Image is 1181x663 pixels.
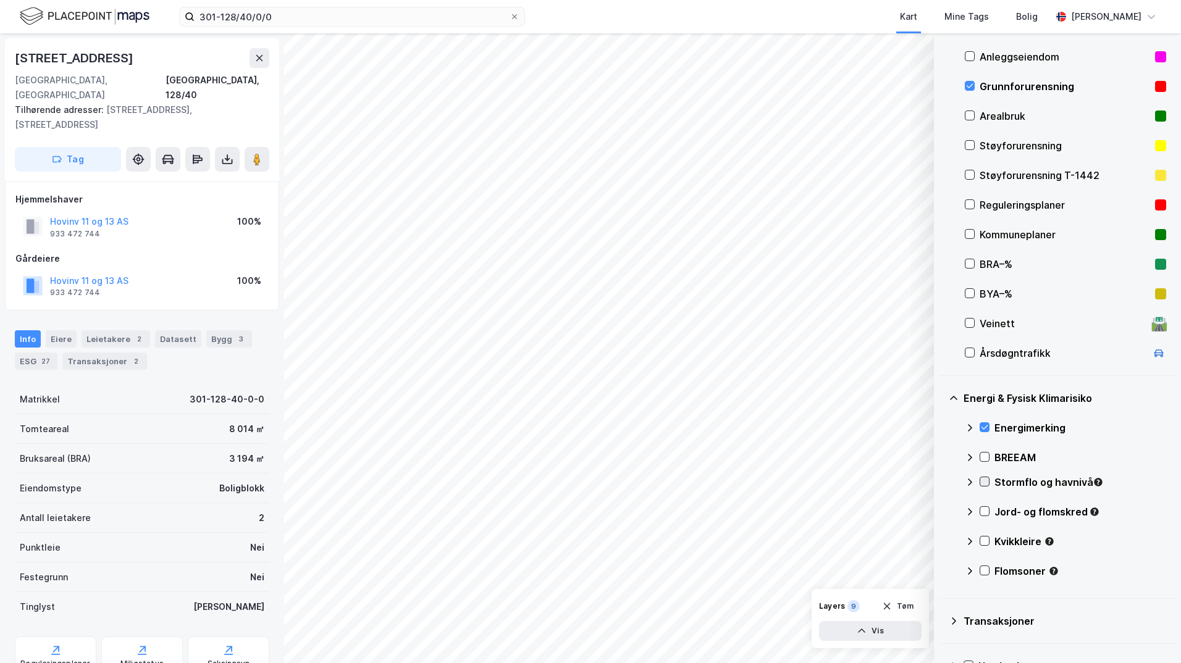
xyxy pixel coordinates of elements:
div: [STREET_ADDRESS], [STREET_ADDRESS] [15,102,259,132]
div: [GEOGRAPHIC_DATA], 128/40 [166,73,269,102]
div: Anleggseiendom [980,49,1150,64]
div: Tooltip anchor [1093,477,1104,488]
iframe: Chat Widget [1119,604,1181,663]
div: Kvikkleire [994,534,1166,549]
div: BREEAM [994,450,1166,465]
div: Eiere [46,330,77,348]
div: [STREET_ADDRESS] [15,48,136,68]
div: Energi & Fysisk Klimarisiko [964,391,1166,406]
div: Tooltip anchor [1044,536,1055,547]
div: [PERSON_NAME] [193,599,264,614]
div: 933 472 744 [50,288,100,298]
div: Arealbruk [980,109,1150,123]
div: Eiendomstype [20,481,82,496]
div: Punktleie [20,540,61,555]
div: Støyforurensning T-1442 [980,168,1150,183]
div: 301-128-40-0-0 [190,392,264,407]
div: Hjemmelshaver [15,192,269,207]
div: 2 [259,511,264,525]
div: Transaksjoner [964,614,1166,628]
img: logo.f888ab2527a4732fd821a326f86c7f29.svg [20,6,149,27]
div: Bolig [1016,9,1038,24]
div: Tooltip anchor [1048,565,1059,577]
input: Søk på adresse, matrikkel, gårdeiere, leietakere eller personer [195,7,510,26]
div: ESG [15,352,57,370]
div: Flomsoner [994,564,1166,578]
span: Tilhørende adresser: [15,104,106,115]
div: 100% [237,273,261,288]
div: Info [15,330,41,348]
button: Tag [15,147,121,172]
button: Vis [819,621,922,641]
div: [GEOGRAPHIC_DATA], [GEOGRAPHIC_DATA] [15,73,166,102]
div: Layers [819,601,845,611]
div: Leietakere [82,330,150,348]
div: Reguleringsplaner [980,198,1150,212]
div: Antall leietakere [20,511,91,525]
div: Transaksjoner [62,352,147,370]
div: Nei [250,540,264,555]
div: 🛣️ [1151,315,1167,331]
div: Støyforurensning [980,138,1150,153]
div: Stormflo og havnivå [994,475,1166,490]
div: 3 194 ㎡ [229,451,264,466]
div: Mine Tags [944,9,989,24]
div: [PERSON_NAME] [1071,9,1141,24]
div: Kart [900,9,917,24]
div: 2 [130,355,142,367]
div: Gårdeiere [15,251,269,266]
div: BYA–% [980,286,1150,301]
div: 100% [237,214,261,229]
div: Nei [250,570,264,585]
div: Veinett [980,316,1146,331]
div: Årsdøgntrafikk [980,346,1146,361]
button: Tøm [874,596,922,616]
div: Grunnforurensning [980,79,1150,94]
div: 933 472 744 [50,229,100,239]
div: Datasett [155,330,201,348]
div: Matrikkel [20,392,60,407]
div: Energimerking [994,420,1166,435]
div: Kommuneplaner [980,227,1150,242]
div: 27 [39,355,53,367]
div: Bruksareal (BRA) [20,451,91,466]
div: Bygg [206,330,252,348]
div: Festegrunn [20,570,68,585]
div: Tooltip anchor [1089,506,1100,517]
div: Tinglyst [20,599,55,614]
div: Boligblokk [219,481,264,496]
div: Tomteareal [20,422,69,436]
div: 8 014 ㎡ [229,422,264,436]
div: 9 [847,600,860,612]
div: 2 [133,333,145,345]
div: 3 [235,333,247,345]
div: Jord- og flomskred [994,504,1166,519]
div: BRA–% [980,257,1150,272]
